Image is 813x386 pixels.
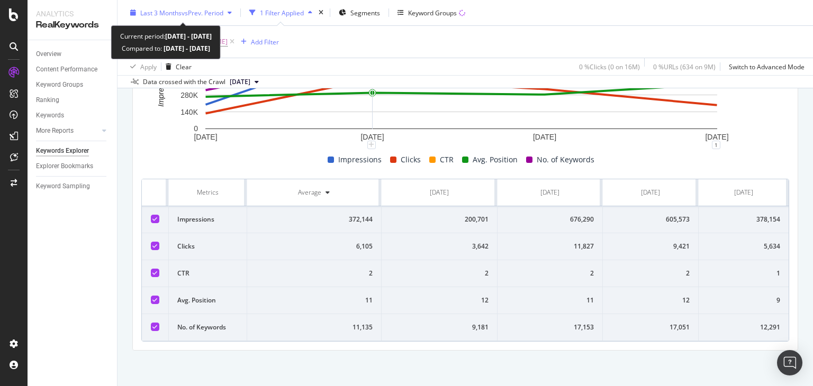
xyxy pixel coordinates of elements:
a: More Reports [36,125,99,136]
div: 1 Filter Applied [260,8,304,17]
a: Keywords Explorer [36,145,110,157]
div: Explorer Bookmarks [36,161,93,172]
div: Apply [140,62,157,71]
div: Analytics [36,8,109,19]
text: [DATE] [360,133,384,141]
span: CTR [440,153,454,166]
div: 676,290 [506,215,594,224]
div: Keywords Explorer [36,145,89,157]
text: 280K [180,91,198,99]
div: 9,181 [390,323,489,332]
div: 1 [707,269,780,278]
div: 11,135 [256,323,373,332]
div: 378,154 [707,215,780,224]
text: 0 [194,125,198,133]
span: Segments [350,8,380,17]
td: CTR [169,260,247,287]
div: Clear [176,62,192,71]
a: Content Performance [36,64,110,75]
td: Avg. Position [169,287,247,314]
div: More Reports [36,125,74,136]
a: Keyword Sampling [36,181,110,192]
button: [DATE] [225,76,263,88]
span: No. of Keywords [537,153,594,166]
div: 605,573 [611,215,690,224]
div: Overview [36,49,61,60]
button: Keyword Groups [393,4,469,21]
div: 200,701 [390,215,489,224]
span: Last 3 Months [140,8,182,17]
div: 0 % Clicks ( 0 on 16M ) [579,62,640,71]
div: Keyword Groups [36,79,83,90]
div: 372,144 [256,215,373,224]
a: Keywords [36,110,110,121]
span: vs Prev. Period [182,8,223,17]
b: [DATE] - [DATE] [165,32,212,41]
div: Switch to Advanced Mode [729,62,805,71]
div: 2 [256,269,373,278]
div: 9,421 [611,242,690,251]
button: Segments [335,4,384,21]
a: Explorer Bookmarks [36,161,110,172]
div: Keyword Groups [408,8,457,17]
button: Apply [126,58,157,75]
text: [DATE] [533,133,556,141]
div: 2 [506,269,594,278]
div: Current period: [120,30,212,42]
span: Clicks [401,153,421,166]
text: 140K [180,108,198,116]
a: Keyword Groups [36,79,110,90]
div: plus [367,141,376,149]
text: [DATE] [705,133,728,141]
div: Keyword Sampling [36,181,90,192]
div: 11,827 [506,242,594,251]
div: Keywords [36,110,64,121]
div: 12 [390,296,489,305]
div: [DATE] [734,188,753,197]
button: Add Filter [237,35,279,48]
div: 17,051 [611,323,690,332]
div: [DATE] [430,188,449,197]
div: Compared to: [122,42,210,54]
div: Content Performance [36,64,97,75]
td: Impressions [169,206,247,233]
div: 12,291 [707,323,780,332]
div: 9 [707,296,780,305]
div: RealKeywords [36,19,109,31]
div: Metrics [177,188,238,197]
div: 11 [256,296,373,305]
div: 5,634 [707,242,780,251]
button: Last 3 MonthsvsPrev. Period [126,4,236,21]
div: 11 [506,296,594,305]
div: 0 % URLs ( 634 on 9M ) [653,62,716,71]
div: Data crossed with the Crawl [143,77,225,87]
div: 12 [611,296,690,305]
div: Add Filter [251,37,279,46]
div: Ranking [36,95,59,106]
a: Overview [36,49,110,60]
div: Open Intercom Messenger [777,350,802,375]
button: Switch to Advanced Mode [725,58,805,75]
div: 6,105 [256,242,373,251]
span: 2025 Sep. 1st [230,77,250,87]
span: Avg. Position [473,153,518,166]
div: Average [298,188,321,197]
div: [DATE] [641,188,660,197]
button: 1 Filter Applied [245,4,317,21]
div: times [317,7,326,18]
svg: A chart. [141,39,781,145]
span: Impressions [338,153,382,166]
button: Clear [161,58,192,75]
b: [DATE] - [DATE] [162,44,210,53]
text: Impressions [157,67,165,107]
td: No. of Keywords [169,314,247,341]
td: Clicks [169,233,247,260]
div: 2 [390,269,489,278]
text: [DATE] [194,133,217,141]
div: 3,642 [390,242,489,251]
div: 1 [712,141,720,149]
a: Ranking [36,95,110,106]
div: 2 [611,269,690,278]
div: 17,153 [506,323,594,332]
